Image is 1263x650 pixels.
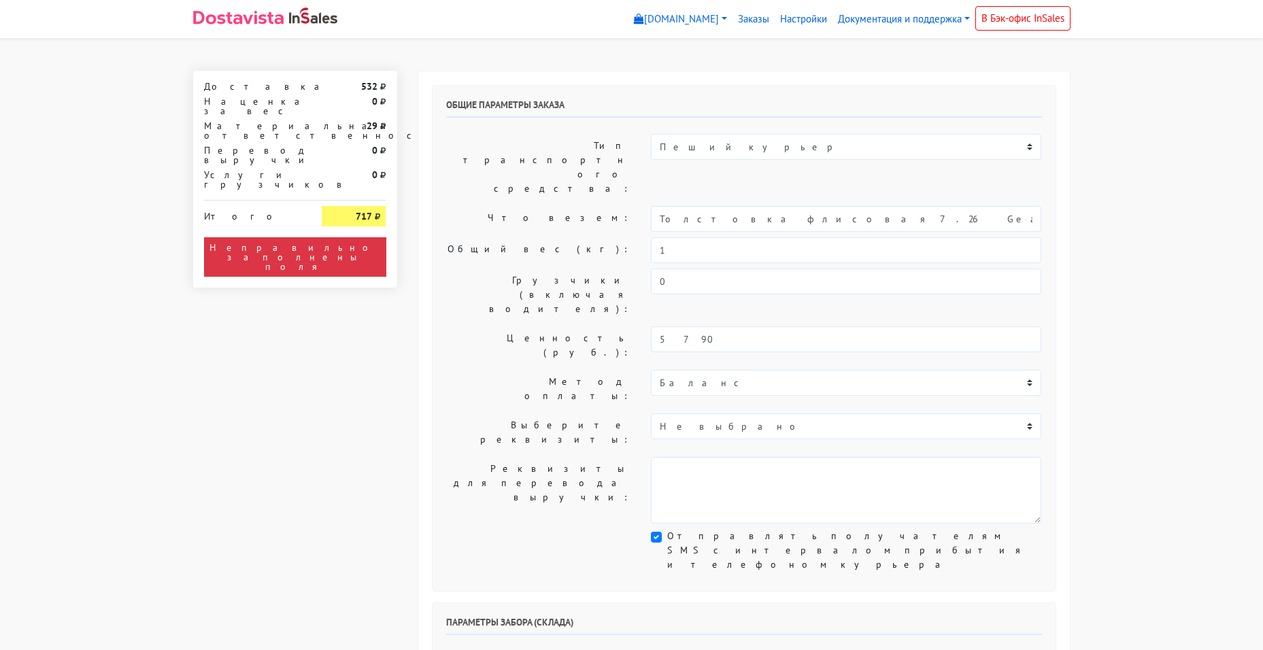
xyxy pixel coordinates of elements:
[436,370,641,408] label: Метод оплаты:
[446,99,1042,118] h6: Общие параметры заказа
[204,206,302,221] div: Итого
[194,146,312,165] div: Перевод выручки
[436,206,641,232] label: Что везем:
[436,326,641,364] label: Ценность (руб.):
[436,269,641,321] label: Грузчики (включая водителя):
[289,7,338,24] img: InSales
[832,6,975,33] a: Документация и поддержка
[628,6,732,33] a: [DOMAIN_NAME]
[436,134,641,201] label: Тип транспортного средства:
[372,144,377,156] strong: 0
[372,169,377,181] strong: 0
[367,120,377,132] strong: 29
[732,6,775,33] a: Заказы
[667,529,1041,572] label: Отправлять получателям SMS с интервалом прибытия и телефоном курьера
[372,95,377,107] strong: 0
[204,237,386,277] div: Неправильно заполнены поля
[356,210,372,222] strong: 717
[436,413,641,451] label: Выберите реквизиты:
[775,6,832,33] a: Настройки
[194,82,312,91] div: Доставка
[436,237,641,263] label: Общий вес (кг):
[194,121,312,140] div: Материальная ответственность
[446,617,1042,635] h6: Параметры забора (склада)
[975,6,1071,31] a: В Бэк-офис InSales
[194,170,312,189] div: Услуги грузчиков
[194,97,312,116] div: Наценка за вес
[193,11,284,24] img: Dostavista - срочная курьерская служба доставки
[361,80,377,92] strong: 532
[436,457,641,524] label: Реквизиты для перевода выручки:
